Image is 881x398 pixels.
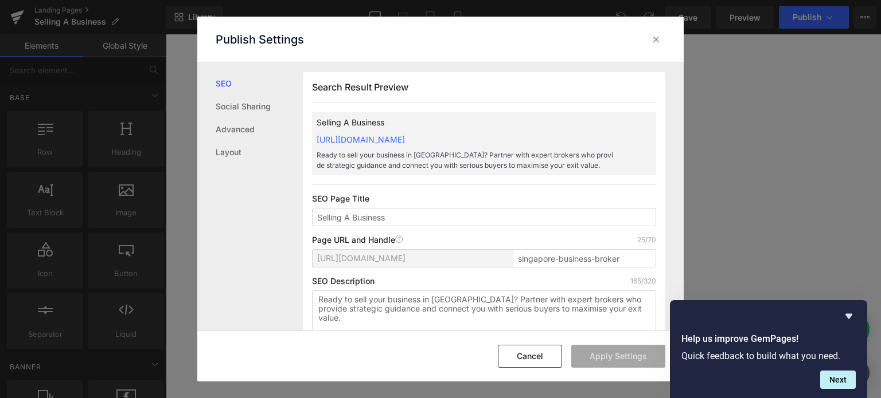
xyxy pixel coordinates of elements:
input: Enter your page title... [312,208,656,226]
p: Quick feedback to build what you need. [681,350,856,361]
a: Social Sharing [216,95,303,118]
p: SEO Description [312,277,375,286]
p: 165/320 [630,277,656,286]
input: Enter page title... [513,249,656,267]
h2: Help us improve GemPages! [681,332,856,346]
button: Cancel [498,345,562,368]
a: Layout [216,141,303,164]
a: Advanced [216,118,303,141]
span: [URL][DOMAIN_NAME] [317,254,406,263]
a: [URL][DOMAIN_NAME] [317,135,405,144]
button: Apply Settings [571,345,665,368]
p: Publish Settings [216,33,304,46]
p: Selling A Business [317,116,615,129]
p: Ready to sell your business in [GEOGRAPHIC_DATA]? Partner with expert brokers who provide strateg... [317,150,615,171]
a: SEO [216,72,303,95]
span: Search Result Preview [312,81,408,93]
p: SEO Page Title [312,194,656,203]
button: Hide survey [842,309,856,323]
p: Page URL and Handle [312,235,403,245]
p: 25/70 [637,235,656,245]
div: Help us improve GemPages! [681,309,856,389]
button: Next question [820,371,856,389]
